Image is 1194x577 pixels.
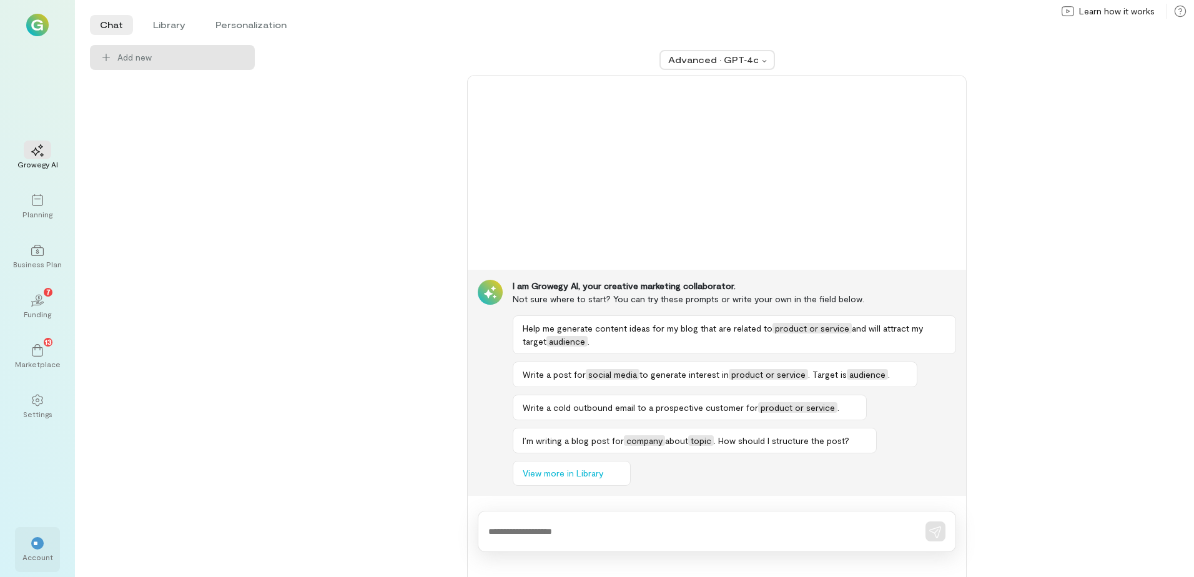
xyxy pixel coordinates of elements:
a: Planning [15,184,60,229]
div: Settings [23,409,52,419]
button: View more in Library [513,461,631,486]
span: View more in Library [523,467,603,480]
a: Business Plan [15,234,60,279]
span: about [665,435,688,446]
a: Settings [15,384,60,429]
div: Advanced · GPT‑4o [668,54,758,66]
a: Growegy AI [15,134,60,179]
span: product or service [758,402,837,413]
span: product or service [729,369,808,380]
span: 13 [45,336,52,347]
span: product or service [772,323,852,333]
span: . [837,402,839,413]
span: Add new [117,51,245,64]
div: I am Growegy AI, your creative marketing collaborator. [513,280,956,292]
span: I’m writing a blog post for [523,435,624,446]
a: Marketplace [15,334,60,379]
div: Planning [22,209,52,219]
div: Marketplace [15,359,61,369]
button: Write a cold outbound email to a prospective customer forproduct or service. [513,395,867,420]
li: Chat [90,15,133,35]
span: . [888,369,890,380]
span: . [588,336,590,347]
span: Write a cold outbound email to a prospective customer for [523,402,758,413]
span: Help me generate content ideas for my blog that are related to [523,323,772,333]
span: audience [847,369,888,380]
div: Growegy AI [17,159,58,169]
div: Business Plan [13,259,62,269]
div: Account [22,552,53,562]
span: to generate interest in [639,369,729,380]
button: I’m writing a blog post forcompanyabouttopic. How should I structure the post? [513,428,877,453]
div: Funding [24,309,51,319]
div: Not sure where to start? You can try these prompts or write your own in the field below. [513,292,956,305]
span: Write a post for [523,369,586,380]
span: . How should I structure the post? [714,435,849,446]
span: 7 [46,286,51,297]
span: company [624,435,665,446]
button: Write a post forsocial mediato generate interest inproduct or service. Target isaudience. [513,362,917,387]
li: Personalization [205,15,297,35]
span: audience [546,336,588,347]
span: topic [688,435,714,446]
li: Library [143,15,195,35]
a: Funding [15,284,60,329]
span: social media [586,369,639,380]
span: . Target is [808,369,847,380]
span: Learn how it works [1079,5,1155,17]
button: Help me generate content ideas for my blog that are related toproduct or serviceand will attract ... [513,315,956,354]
